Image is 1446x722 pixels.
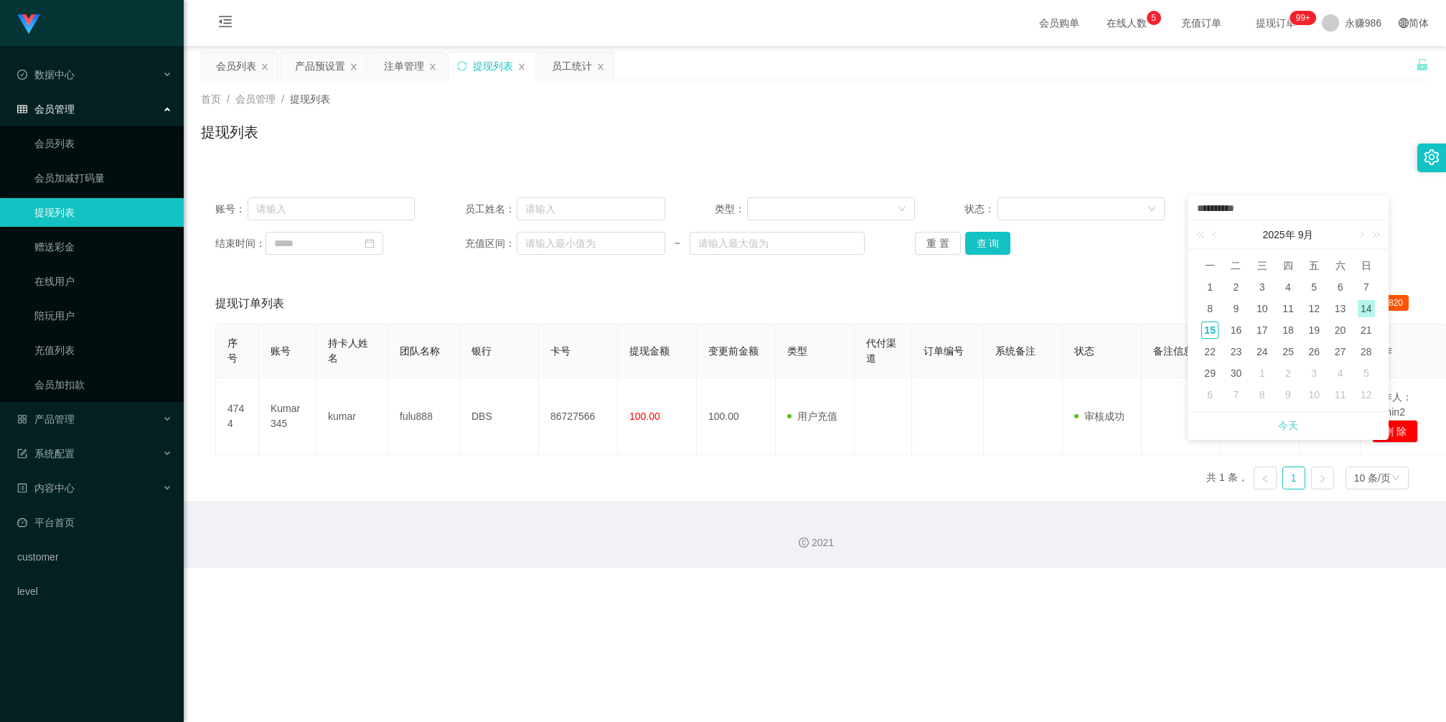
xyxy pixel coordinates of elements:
[215,236,266,251] span: 结束时间：
[1201,343,1219,360] div: 22
[1223,362,1249,384] td: 2025年9月30日
[697,378,776,455] td: 100.00
[1201,278,1219,296] div: 1
[787,411,837,422] span: 用户充值
[400,345,440,357] span: 团队名称
[1174,18,1229,28] span: 充值订单
[1223,259,1249,272] span: 二
[1275,276,1301,298] td: 2025年9月4日
[1197,255,1223,276] th: 周一
[965,232,1011,255] button: 查 询
[201,93,221,105] span: 首页
[1305,300,1323,317] div: 12
[1383,295,1409,311] span: 820
[1280,343,1297,360] div: 25
[34,198,172,227] a: 提现列表
[1280,322,1297,339] div: 18
[1254,300,1271,317] div: 10
[1153,345,1193,357] span: 备注信息
[1206,467,1248,489] li: 共 1 条，
[1301,298,1327,319] td: 2025年9月12日
[1327,384,1353,405] td: 2025年10月11日
[517,62,526,71] i: 图标: close
[34,267,172,296] a: 在线用户
[1358,365,1375,382] div: 5
[1278,412,1298,439] a: 今天
[1261,474,1269,483] i: 图标: left
[1275,255,1301,276] th: 周四
[1332,365,1349,382] div: 4
[550,345,571,357] span: 卡号
[1280,386,1297,403] div: 9
[1074,345,1094,357] span: 状态
[1311,467,1334,489] li: 下一页
[715,202,747,217] span: 类型：
[1332,300,1349,317] div: 13
[1301,384,1327,405] td: 2025年10月10日
[1353,362,1379,384] td: 2025年10月5日
[259,378,316,455] td: Kumar345
[1358,386,1375,403] div: 12
[1249,362,1275,384] td: 2025年10月1日
[1249,276,1275,298] td: 2025年9月3日
[1327,341,1353,362] td: 2025年9月27日
[1424,149,1440,165] i: 图标: setting
[17,448,75,459] span: 系统配置
[1305,278,1323,296] div: 5
[517,232,665,255] input: 请输入最小值为
[1197,341,1223,362] td: 2025年9月22日
[915,232,961,255] button: 重 置
[17,69,75,80] span: 数据中心
[1227,300,1244,317] div: 9
[215,202,248,217] span: 账号：
[17,543,172,571] a: customer
[34,370,172,399] a: 会员加扣款
[1197,298,1223,319] td: 2025年9月8日
[1249,298,1275,319] td: 2025年9月10日
[1201,365,1219,382] div: 29
[1275,341,1301,362] td: 2025年9月25日
[1275,259,1301,272] span: 四
[1147,205,1156,215] i: 图标: down
[1391,474,1400,484] i: 图标: down
[349,62,358,71] i: 图标: close
[995,345,1036,357] span: 系统备注
[215,295,284,312] span: 提现订单列表
[1223,341,1249,362] td: 2025年9月23日
[1358,300,1375,317] div: 14
[316,378,388,455] td: kumar
[260,62,269,71] i: 图标: close
[1353,384,1379,405] td: 2025年10月12日
[1275,319,1301,341] td: 2025年9月18日
[248,197,416,220] input: 请输入
[365,238,375,248] i: 图标: calendar
[1327,276,1353,298] td: 2025年9月6日
[1354,467,1391,489] div: 10 条/页
[1197,259,1223,272] span: 一
[1297,220,1315,249] a: 9月
[235,93,276,105] span: 会员管理
[1372,420,1418,443] button: 删 除
[1223,255,1249,276] th: 周二
[596,62,605,71] i: 图标: close
[1227,322,1244,339] div: 16
[473,52,513,80] div: 提现列表
[1353,276,1379,298] td: 2025年9月7日
[1305,386,1323,403] div: 10
[1327,319,1353,341] td: 2025年9月20日
[1249,259,1275,272] span: 三
[201,1,250,47] i: 图标: menu-fold
[1353,319,1379,341] td: 2025年9月21日
[1327,298,1353,319] td: 2025年9月13日
[17,413,75,425] span: 产品管理
[629,345,670,357] span: 提现金额
[17,414,27,424] i: 图标: appstore-o
[388,378,460,455] td: fulu888
[1301,259,1327,272] span: 五
[465,236,517,251] span: 充值区间：
[471,345,492,357] span: 银行
[1301,319,1327,341] td: 2025年9月19日
[1254,467,1277,489] li: 上一页
[1332,278,1349,296] div: 6
[34,129,172,158] a: 会员列表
